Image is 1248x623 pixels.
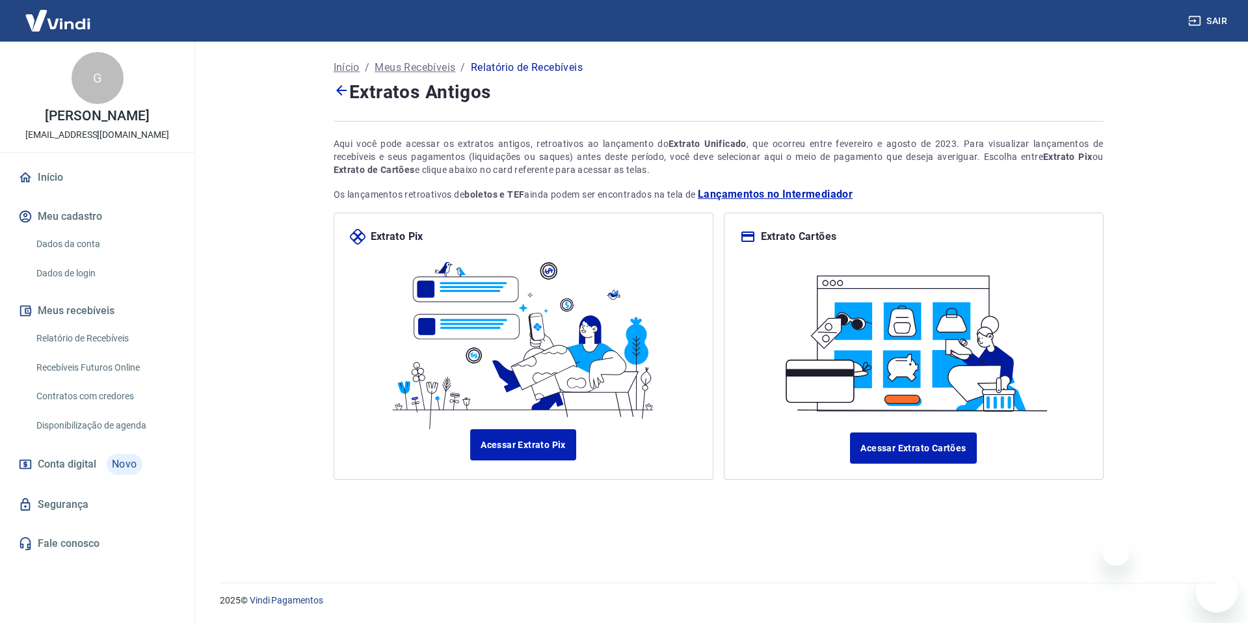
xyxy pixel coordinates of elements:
[25,128,169,142] p: [EMAIL_ADDRESS][DOMAIN_NAME]
[16,529,179,558] a: Fale conosco
[371,229,423,245] p: Extrato Pix
[1186,9,1232,33] button: Sair
[669,139,747,149] strong: Extrato Unificado
[31,325,179,352] a: Relatório de Recebíveis
[334,137,1104,176] div: Aqui você pode acessar os extratos antigos, retroativos ao lançamento do , que ocorreu entre feve...
[698,187,853,202] a: Lançamentos no Intermediador
[16,1,100,40] img: Vindi
[16,449,179,480] a: Conta digitalNovo
[16,297,179,325] button: Meus recebíveis
[470,429,576,460] a: Acessar Extrato Pix
[761,229,837,245] p: Extrato Cartões
[31,231,179,258] a: Dados da conta
[16,202,179,231] button: Meu cadastro
[464,189,524,200] strong: boletos e TEF
[107,454,142,475] span: Novo
[334,60,360,75] a: Início
[334,187,1104,202] p: Os lançamentos retroativos de ainda podem ser encontrados na tela de
[1196,571,1238,613] iframe: Botão para abrir a janela de mensagens
[31,260,179,287] a: Dados de login
[45,109,149,123] p: [PERSON_NAME]
[16,490,179,519] a: Segurança
[775,260,1052,417] img: ilustracard.1447bf24807628a904eb562bb34ea6f9.svg
[460,60,465,75] p: /
[31,412,179,439] a: Disponibilização de agenda
[1043,152,1093,162] strong: Extrato Pix
[250,595,323,605] a: Vindi Pagamentos
[334,78,1104,105] h4: Extratos Antigos
[31,383,179,410] a: Contratos com credores
[16,163,179,192] a: Início
[384,245,662,429] img: ilustrapix.38d2ed8fdf785898d64e9b5bf3a9451d.svg
[72,52,124,104] div: G
[471,60,583,75] p: Relatório de Recebíveis
[365,60,369,75] p: /
[1103,540,1129,566] iframe: Fechar mensagem
[334,165,415,175] strong: Extrato de Cartões
[38,455,96,473] span: Conta digital
[31,354,179,381] a: Recebíveis Futuros Online
[375,60,455,75] a: Meus Recebíveis
[850,432,976,464] a: Acessar Extrato Cartões
[220,594,1217,607] p: 2025 ©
